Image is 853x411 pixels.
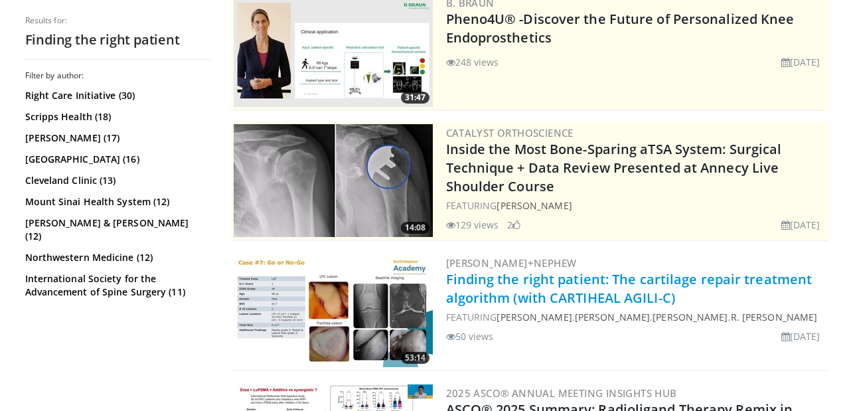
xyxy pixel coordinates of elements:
[781,55,820,69] li: [DATE]
[25,272,208,299] a: International Society for the Advancement of Spine Surgery (11)
[401,352,429,364] span: 53:14
[25,15,211,26] p: Results for:
[25,89,208,102] a: Right Care Initiative (30)
[731,311,818,323] a: R. [PERSON_NAME]
[401,222,429,234] span: 14:08
[575,311,650,323] a: [PERSON_NAME]
[446,386,677,400] a: 2025 ASCO® Annual Meeting Insights Hub
[781,329,820,343] li: [DATE]
[234,124,433,237] img: 9f15458b-d013-4cfd-976d-a83a3859932f.300x170_q85_crop-smart_upscale.jpg
[25,174,208,187] a: Cleveland Clinic (13)
[25,251,208,264] a: Northwestern Medicine (12)
[446,126,574,139] a: Catalyst OrthoScience
[25,131,208,145] a: [PERSON_NAME] (17)
[234,254,433,367] a: 53:14
[234,254,433,367] img: 2894c166-06ea-43da-b75e-3312627dae3b.300x170_q85_crop-smart_upscale.jpg
[446,329,494,343] li: 50 views
[497,199,572,212] a: [PERSON_NAME]
[401,92,429,104] span: 31:47
[507,218,520,232] li: 2
[25,110,208,123] a: Scripps Health (18)
[25,70,211,81] h3: Filter by author:
[25,153,208,166] a: [GEOGRAPHIC_DATA] (16)
[446,310,826,324] div: FEATURING , , ,
[25,31,211,48] h2: Finding the right patient
[781,218,820,232] li: [DATE]
[446,270,813,307] a: Finding the right patient: The cartilage repair treatment algorithm (with CARTIHEAL AGILI-C)
[25,216,208,243] a: [PERSON_NAME] & [PERSON_NAME] (12)
[653,311,728,323] a: [PERSON_NAME]
[234,124,433,237] a: 14:08
[25,195,208,208] a: Mount Sinai Health System (12)
[446,256,577,270] a: [PERSON_NAME]+Nephew
[446,140,782,195] a: Inside the Most Bone-Sparing aTSA System: Surgical Technique + Data Review Presented at Annecy Li...
[446,55,499,69] li: 248 views
[446,218,499,232] li: 129 views
[446,10,795,46] a: Pheno4U® -Discover the Future of Personalized Knee Endoprosthetics
[446,199,826,212] div: FEATURING
[497,311,572,323] a: [PERSON_NAME]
